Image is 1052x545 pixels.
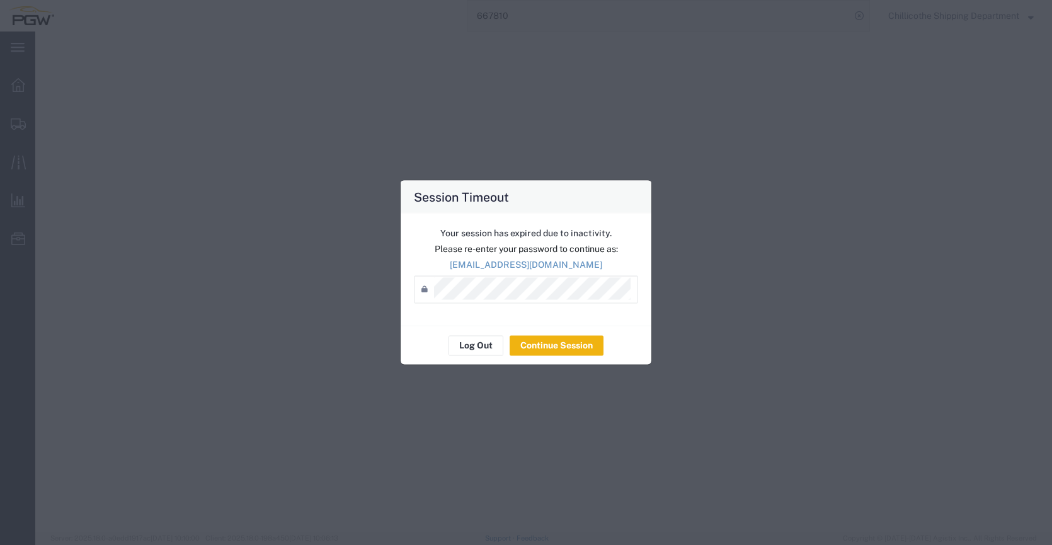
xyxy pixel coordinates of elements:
p: [EMAIL_ADDRESS][DOMAIN_NAME] [414,258,638,271]
p: Please re-enter your password to continue as: [414,242,638,255]
button: Log Out [449,335,503,355]
p: Your session has expired due to inactivity. [414,226,638,239]
button: Continue Session [510,335,603,355]
h4: Session Timeout [414,187,509,205]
